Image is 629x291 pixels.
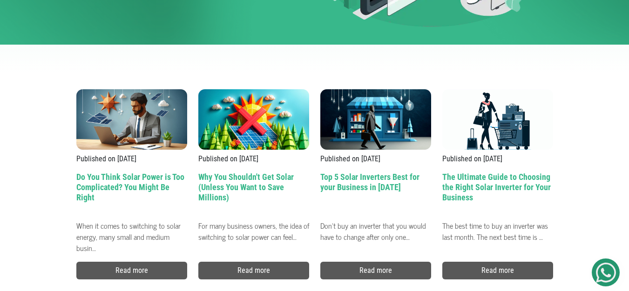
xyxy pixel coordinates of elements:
p: Published on [DATE] [442,153,553,165]
p: Don't buy an inverter that you would have to change after only one… [320,216,431,239]
a: Read more [320,262,431,279]
a: Read more [198,262,309,279]
h2: Why You Shouldn't Get Solar (Unless You Want to Save Millions) [198,172,309,216]
a: Read more [442,262,553,279]
a: Published on [DATE] Do You Think Solar Power is Too Complicated? You Might Be Right When it comes... [76,89,187,239]
a: Published on [DATE] The Ultimate Guide to Choosing the Right Solar Inverter for Your Business The... [442,89,553,239]
p: Published on [DATE] [198,153,309,165]
p: The best time to buy an inverter was last month. The next best time is … [442,216,553,239]
p: For many business owners, the idea of switching to solar power can feel… [198,216,309,239]
img: Get Started On Earthbond Via Whatsapp [596,263,616,283]
h2: Top 5 Solar Inverters Best for your Business in [DATE] [320,172,431,216]
a: Read more [76,262,187,279]
h2: Do You Think Solar Power is Too Complicated? You Might Be Right [76,172,187,216]
p: Published on [DATE] [76,153,187,165]
a: Published on [DATE] Why You Shouldn't Get Solar (Unless You Want to Save Millions) For many busin... [198,89,309,239]
h2: The Ultimate Guide to Choosing the Right Solar Inverter for Your Business [442,172,553,216]
p: Published on [DATE] [320,153,431,165]
p: When it comes to switching to solar energy, many small and medium busin… [76,216,187,239]
a: Published on [DATE] Top 5 Solar Inverters Best for your Business in [DATE] Don't buy an inverter ... [320,89,431,239]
